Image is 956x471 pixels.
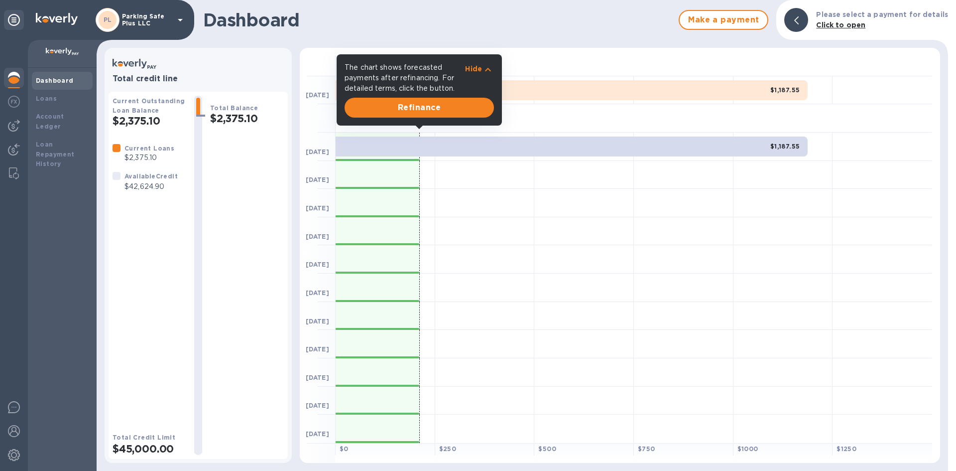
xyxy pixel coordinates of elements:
[306,233,329,240] b: [DATE]
[36,13,78,25] img: Logo
[306,204,329,212] b: [DATE]
[210,112,284,125] h2: $2,375.10
[439,445,457,453] b: $ 250
[113,74,284,84] h3: Total credit line
[36,113,64,130] b: Account Ledger
[122,13,172,27] p: Parking Safe Plus LLC
[4,10,24,30] div: Unpin categories
[306,317,329,325] b: [DATE]
[113,97,185,114] b: Current Outstanding Loan Balance
[465,64,482,74] p: Hide
[210,104,258,112] b: Total Balance
[353,102,486,114] span: Refinance
[816,10,948,18] b: Please select a payment for details
[113,434,175,441] b: Total Credit Limit
[306,176,329,183] b: [DATE]
[737,445,758,453] b: $ 1000
[124,172,178,180] b: Available Credit
[306,374,329,381] b: [DATE]
[770,86,800,94] b: $1,187.55
[688,14,759,26] span: Make a payment
[836,445,856,453] b: $ 1250
[538,445,556,453] b: $ 500
[306,289,329,297] b: [DATE]
[36,141,75,168] b: Loan Repayment History
[770,143,800,150] b: $1,187.55
[36,77,74,84] b: Dashboard
[124,153,174,163] p: $2,375.10
[345,98,494,118] button: Refinance
[113,115,186,127] h2: $2,375.10
[679,10,768,30] button: Make a payment
[203,9,674,30] h1: Dashboard
[113,443,186,455] h2: $45,000.00
[306,91,329,99] b: [DATE]
[124,181,178,192] p: $42,624.90
[306,345,329,353] b: [DATE]
[36,95,57,102] b: Loans
[8,96,20,108] img: Foreign exchange
[306,430,329,438] b: [DATE]
[465,64,494,74] button: Hide
[306,261,329,268] b: [DATE]
[638,445,655,453] b: $ 750
[340,445,349,453] b: $ 0
[306,148,329,156] b: [DATE]
[306,402,329,409] b: [DATE]
[104,16,112,23] b: PL
[816,21,865,29] b: Click to open
[124,145,174,152] b: Current Loans
[345,62,465,94] p: The chart shows forecasted payments after refinancing. For detailed terms, click the button.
